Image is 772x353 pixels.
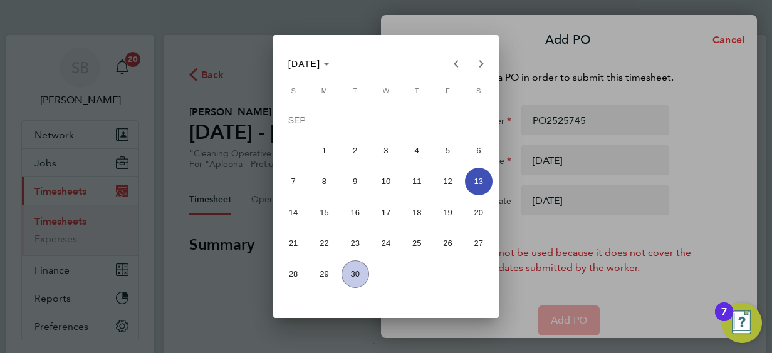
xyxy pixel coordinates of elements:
button: September 14, 2025 [278,197,309,228]
button: September 6, 2025 [463,135,494,166]
span: 17 [372,198,400,226]
button: September 28, 2025 [278,258,309,289]
span: T [353,87,357,95]
span: S [291,87,295,95]
span: 27 [465,229,493,257]
span: 5 [434,137,461,165]
button: Open Resource Center, 7 new notifications [722,303,762,343]
button: September 30, 2025 [340,258,370,289]
td: SEP [278,105,494,135]
button: September 10, 2025 [370,166,401,197]
span: 28 [279,260,307,288]
button: September 9, 2025 [340,166,370,197]
button: September 26, 2025 [432,228,463,258]
button: Next month [469,51,494,76]
span: 30 [342,260,369,288]
span: 12 [434,168,461,195]
span: 15 [310,198,338,226]
span: 20 [465,198,493,226]
button: September 27, 2025 [463,228,494,258]
button: September 3, 2025 [370,135,401,166]
span: 21 [279,229,307,257]
span: 2 [342,137,369,165]
span: 14 [279,198,307,226]
span: 25 [403,229,430,257]
span: 18 [403,198,430,226]
button: September 2, 2025 [340,135,370,166]
span: 4 [403,137,430,165]
span: 3 [372,137,400,165]
span: M [321,87,327,95]
button: September 19, 2025 [432,197,463,228]
button: September 22, 2025 [309,228,340,258]
span: 1 [310,137,338,165]
button: September 25, 2025 [402,228,432,258]
button: Previous month [444,51,469,76]
button: September 12, 2025 [432,166,463,197]
span: 23 [342,229,369,257]
button: September 21, 2025 [278,228,309,258]
span: 8 [310,168,338,195]
span: 10 [372,168,400,195]
span: W [383,87,389,95]
button: September 15, 2025 [309,197,340,228]
span: T [415,87,419,95]
span: [DATE] [288,59,321,69]
button: September 29, 2025 [309,258,340,289]
span: 9 [342,168,369,195]
span: 13 [465,168,493,195]
button: September 4, 2025 [402,135,432,166]
button: September 1, 2025 [309,135,340,166]
span: 11 [403,168,430,195]
button: Choose month and year [283,53,335,75]
button: September 20, 2025 [463,197,494,228]
span: S [476,87,481,95]
span: 22 [310,229,338,257]
span: 24 [372,229,400,257]
button: September 23, 2025 [340,228,370,258]
span: 16 [342,198,369,226]
button: September 7, 2025 [278,166,309,197]
span: 26 [434,229,461,257]
span: 6 [465,137,493,165]
span: F [446,87,450,95]
span: 19 [434,198,461,226]
button: September 5, 2025 [432,135,463,166]
button: September 17, 2025 [370,197,401,228]
button: September 24, 2025 [370,228,401,258]
span: 29 [310,260,338,288]
button: September 11, 2025 [402,166,432,197]
div: 7 [721,312,727,328]
button: September 13, 2025 [463,166,494,197]
span: 7 [279,168,307,195]
button: September 18, 2025 [402,197,432,228]
button: September 16, 2025 [340,197,370,228]
button: September 8, 2025 [309,166,340,197]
